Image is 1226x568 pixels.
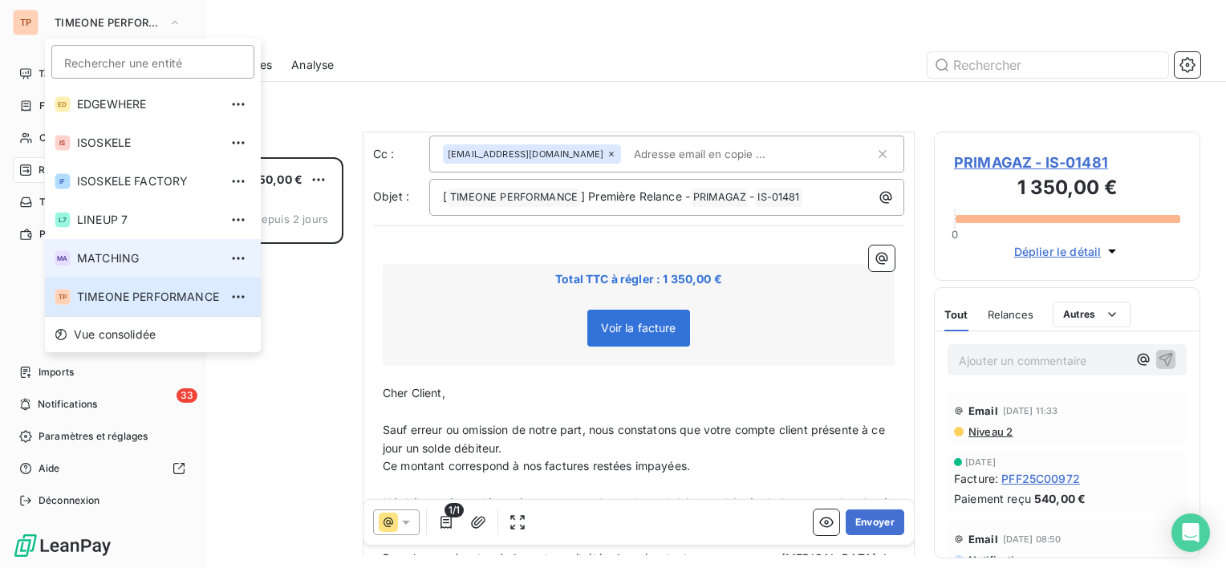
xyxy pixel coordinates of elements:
[77,250,219,266] span: MATCHING
[383,496,893,528] span: L'échéance étant dépassée, nous vous demandons de bien vouloir régulariser cette situation à réce...
[13,10,39,35] div: TP
[749,189,754,203] span: -
[77,135,219,151] span: ISOSKELE
[39,163,81,177] span: Relances
[1053,302,1131,327] button: Autres
[1034,490,1086,507] span: 540,00 €
[55,173,71,189] div: IF
[965,457,996,467] span: [DATE]
[77,173,219,189] span: ISOSKELE FACTORY
[383,386,445,400] span: Cher Client,
[55,250,71,266] div: MA
[1014,243,1102,260] span: Déplier le détail
[244,172,303,186] span: 1 350,00 €
[968,404,998,417] span: Email
[216,213,328,225] span: prévue depuis 2 jours
[39,461,60,476] span: Aide
[51,45,254,79] input: placeholder
[1009,242,1126,261] button: Déplier le détail
[13,456,192,481] a: Aide
[448,189,580,207] span: TIMEONE PERFORMANCE
[954,173,1180,205] h3: 1 350,00 €
[77,157,343,568] div: grid
[55,289,71,305] div: TP
[39,195,73,209] span: Tâches
[383,423,888,455] span: Sauf erreur ou omission de notre part, nous constatons que votre compte client présente à ce jour...
[988,308,1033,321] span: Relances
[77,212,219,228] span: LINEUP 7
[383,459,690,473] span: Ce montant correspond à nos factures restées impayées.
[55,135,71,151] div: IS
[443,189,447,203] span: [
[928,52,1168,78] input: Rechercher
[968,533,998,546] span: Email
[1003,534,1062,544] span: [DATE] 08:50
[77,289,219,305] span: TIMEONE PERFORMANCE
[967,554,1027,566] span: Notification
[373,189,409,203] span: Objet :
[1171,513,1210,552] div: Open Intercom Messenger
[1001,470,1080,487] span: PFF25C00972
[39,67,113,81] span: Tableau de bord
[74,327,156,343] span: Vue consolidée
[55,212,71,228] div: L7
[755,189,802,207] span: IS-01481
[38,397,97,412] span: Notifications
[77,96,219,112] span: EDGEWHERE
[954,490,1031,507] span: Paiement reçu
[448,149,603,159] span: [EMAIL_ADDRESS][DOMAIN_NAME]
[581,189,690,203] span: ] Première Relance -
[291,57,334,73] span: Analyse
[177,388,197,403] span: 33
[954,152,1180,173] span: PRIMAGAZ - IS-01481
[55,16,162,29] span: TIMEONE PERFORMANCE
[39,227,88,241] span: Paiements
[55,96,71,112] div: ED
[373,146,429,162] label: Cc :
[846,509,904,535] button: Envoyer
[691,189,749,207] span: PRIMAGAZ
[601,321,676,335] span: Voir la facture
[1003,406,1058,416] span: [DATE] 11:33
[967,425,1013,438] span: Niveau 2
[39,131,71,145] span: Clients
[944,308,968,321] span: Tout
[627,142,813,166] input: Adresse email en copie ...
[952,228,958,241] span: 0
[385,271,892,287] span: Total TTC à régler : 1 350,00 €
[39,493,100,508] span: Déconnexion
[13,533,112,558] img: Logo LeanPay
[954,470,998,487] span: Facture :
[39,429,148,444] span: Paramètres et réglages
[39,99,80,113] span: Factures
[39,365,74,379] span: Imports
[445,503,464,517] span: 1/1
